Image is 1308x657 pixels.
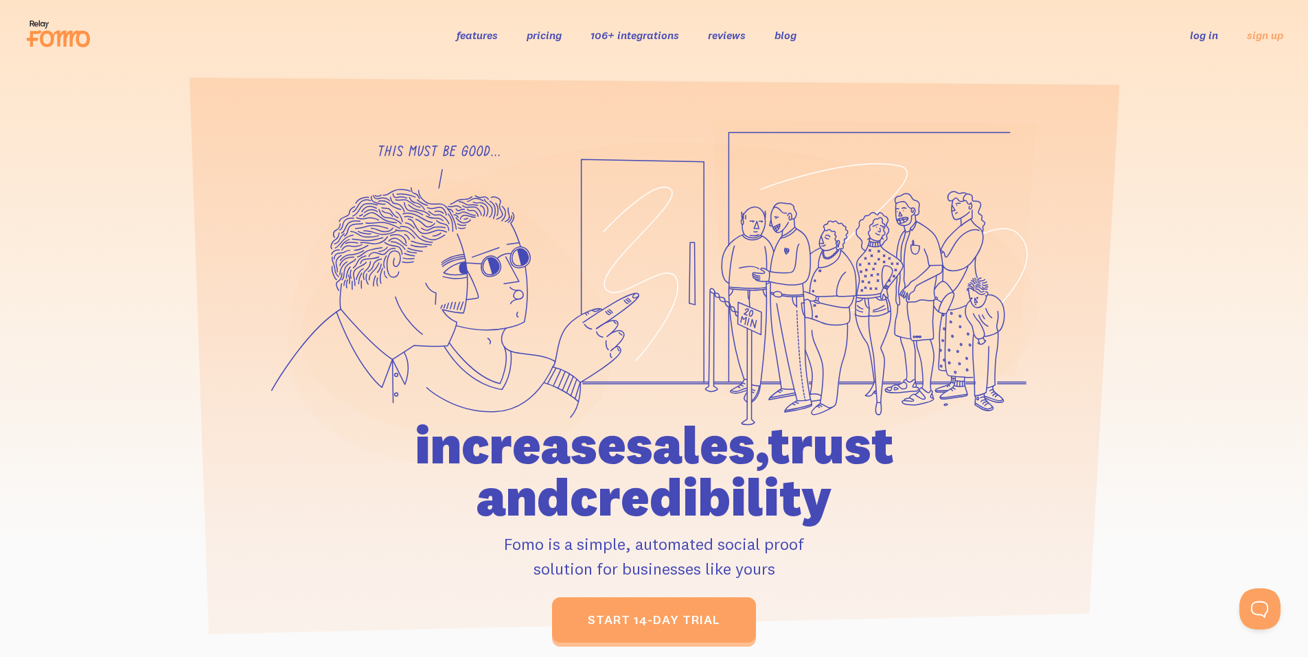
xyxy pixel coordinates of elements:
[336,419,972,523] h1: increase sales, trust and credibility
[1247,28,1283,43] a: sign up
[552,597,756,643] a: start 14-day trial
[527,28,562,42] a: pricing
[590,28,679,42] a: 106+ integrations
[457,28,498,42] a: features
[1239,588,1281,630] iframe: Help Scout Beacon - Open
[708,28,746,42] a: reviews
[336,531,972,581] p: Fomo is a simple, automated social proof solution for businesses like yours
[775,28,796,42] a: blog
[1190,28,1218,42] a: log in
